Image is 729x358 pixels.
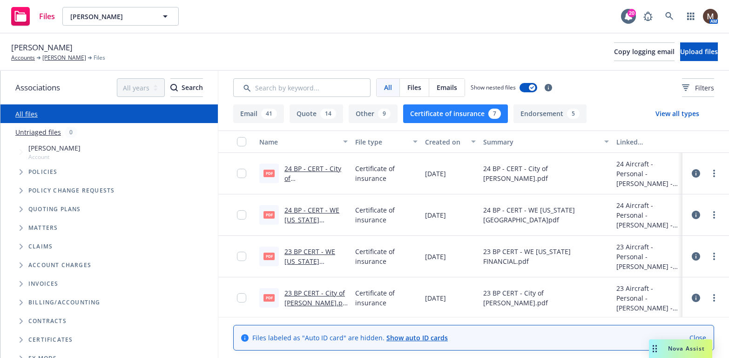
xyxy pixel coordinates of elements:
[668,344,705,352] span: Nova Assist
[488,109,501,119] div: 7
[660,7,679,26] a: Search
[237,293,246,303] input: Toggle Row Selected
[616,242,679,271] div: 23 Aircraft - Personal - [PERSON_NAME] - N9890H
[259,137,337,147] div: Name
[695,83,714,93] span: Filters
[11,54,35,62] a: Accounts
[263,294,275,301] span: pdf
[614,42,675,61] button: Copy logging email
[378,109,391,119] div: 9
[355,205,418,225] span: Certificate of insurance
[649,339,712,358] button: Nova Assist
[28,188,115,193] span: Policy change requests
[471,83,516,91] span: Show nested files
[261,109,277,119] div: 41
[263,211,275,218] span: pdf
[263,170,275,177] span: pdf
[15,82,60,94] span: Associations
[28,207,81,212] span: Quoting plans
[641,104,714,123] button: View all types
[11,41,73,54] span: [PERSON_NAME]
[237,210,246,220] input: Toggle Row Selected
[639,7,657,26] a: Report a Bug
[403,104,508,123] button: Certificate of insurance
[284,164,347,202] a: 24 BP - CERT - City of [PERSON_NAME].pdf.pdf
[39,13,55,20] span: Files
[483,288,609,308] span: 23 BP CERT - City of [PERSON_NAME].pdf
[355,137,407,147] div: File type
[0,141,218,293] div: Tree Example
[252,333,448,343] span: Files labeled as "Auto ID card" are hidden.
[682,78,714,97] button: Filters
[703,9,718,24] img: photo
[15,127,61,137] a: Untriaged files
[479,131,613,153] button: Summary
[425,210,446,220] span: [DATE]
[483,205,609,225] span: 24 BP - CERT - WE [US_STATE][GEOGRAPHIC_DATA]pdf
[28,300,101,305] span: Billing/Accounting
[349,104,398,123] button: Other
[237,169,246,178] input: Toggle Row Selected
[233,104,284,123] button: Email
[709,168,720,179] a: more
[65,127,77,138] div: 0
[42,54,86,62] a: [PERSON_NAME]
[628,9,636,17] div: 20
[437,83,457,92] span: Emails
[237,252,246,261] input: Toggle Row Selected
[616,283,679,313] div: 23 Aircraft - Personal - [PERSON_NAME] - N9890H
[28,225,58,231] span: Matters
[425,137,466,147] div: Created on
[483,137,599,147] div: Summary
[567,109,580,119] div: 5
[483,164,609,183] span: 24 BP - CERT - City of [PERSON_NAME].pdf
[616,200,679,230] div: 24 Aircraft - Personal - [PERSON_NAME] - N9890H
[290,104,343,123] button: Quote
[284,247,343,275] a: 23 BP CERT - WE [US_STATE] FINANCIAL.pdf.pdf
[237,137,246,146] input: Select all
[62,7,179,26] button: [PERSON_NAME]
[28,337,73,343] span: Certificates
[425,252,446,262] span: [DATE]
[680,42,718,61] button: Upload files
[616,137,679,147] div: Linked associations
[649,339,661,358] div: Drag to move
[680,47,718,56] span: Upload files
[355,164,418,183] span: Certificate of insurance
[682,83,714,93] span: Filters
[407,83,421,92] span: Files
[689,333,706,343] a: Close
[233,78,371,97] input: Search by keyword...
[613,131,682,153] button: Linked associations
[28,143,81,153] span: [PERSON_NAME]
[351,131,421,153] button: File type
[94,54,105,62] span: Files
[614,47,675,56] span: Copy logging email
[284,206,347,244] a: 24 BP - CERT - WE [US_STATE][GEOGRAPHIC_DATA]pdf.pdf
[28,153,81,161] span: Account
[7,3,59,29] a: Files
[355,288,418,308] span: Certificate of insurance
[170,79,203,96] div: Search
[70,12,151,21] span: [PERSON_NAME]
[256,131,351,153] button: Name
[284,289,347,317] a: 23 BP CERT - City of [PERSON_NAME].pdf.pdf
[709,251,720,262] a: more
[320,109,336,119] div: 14
[386,333,448,342] a: Show auto ID cards
[355,247,418,266] span: Certificate of insurance
[709,209,720,220] a: more
[15,110,38,118] a: All files
[263,253,275,260] span: pdf
[170,78,203,97] button: SearchSearch
[28,262,91,268] span: Account charges
[483,247,609,266] span: 23 BP CERT - WE [US_STATE] FINANCIAL.pdf
[28,281,59,287] span: Invoices
[28,244,53,249] span: Claims
[170,84,178,91] svg: Search
[384,83,392,92] span: All
[513,104,587,123] button: Endorsement
[616,159,679,188] div: 24 Aircraft - Personal - [PERSON_NAME] - N9890H
[425,293,446,303] span: [DATE]
[709,292,720,303] a: more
